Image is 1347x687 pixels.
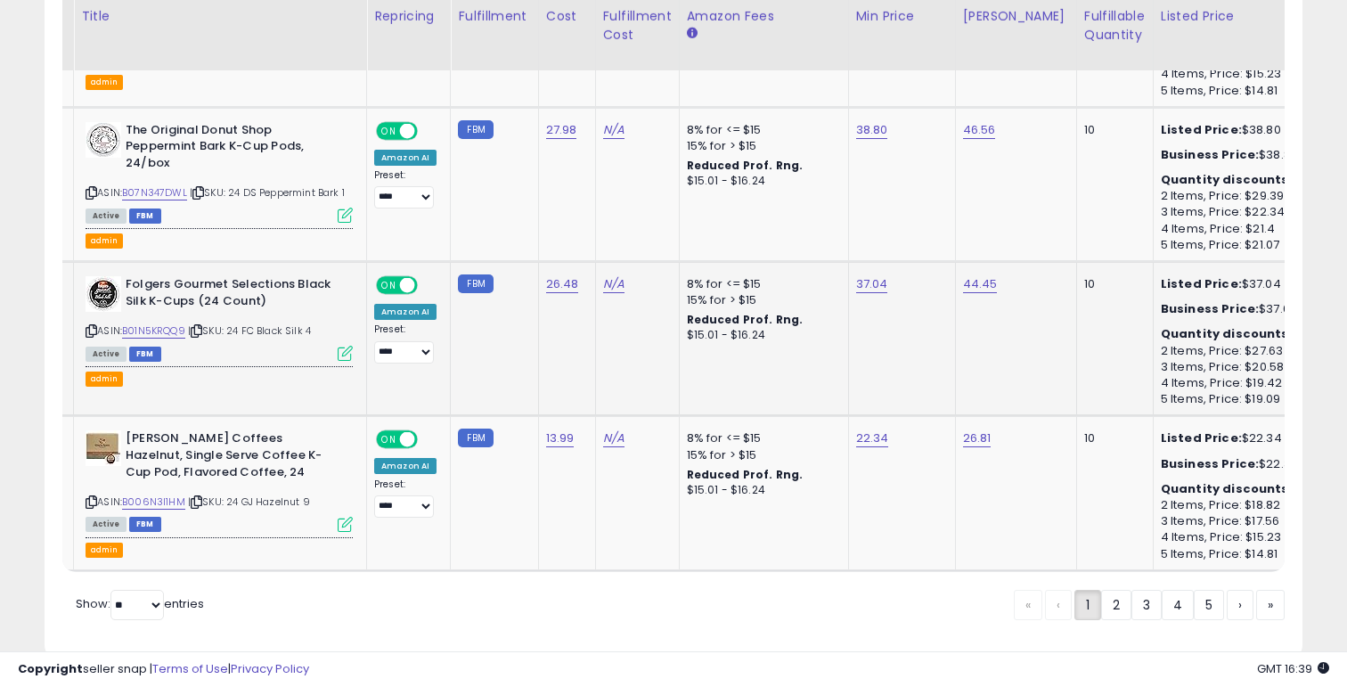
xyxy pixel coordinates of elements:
[687,312,804,327] b: Reduced Prof. Rng.
[18,661,309,678] div: seller snap | |
[1238,596,1242,614] span: ›
[1161,237,1309,253] div: 5 Items, Price: $21.07
[963,275,998,293] a: 44.45
[86,122,353,221] div: ASIN:
[458,120,493,139] small: FBM
[86,75,123,90] button: admin
[86,372,123,387] button: admin
[415,123,444,138] span: OFF
[152,660,228,677] a: Terms of Use
[687,276,835,292] div: 8% for <= $15
[76,595,204,612] span: Show: entries
[687,292,835,308] div: 15% for > $15
[1161,146,1259,163] b: Business Price:
[86,276,121,312] img: 51KEJE1gBeL._SL40_.jpg
[1161,122,1309,138] div: $38.80
[378,432,400,447] span: ON
[1161,276,1309,292] div: $37.04
[1084,122,1139,138] div: 10
[18,660,83,677] strong: Copyright
[126,122,342,176] b: The Original Donut Shop Peppermint Bark K-Cup Pods, 24/box
[1161,343,1309,359] div: 2 Items, Price: $27.63
[963,121,996,139] a: 46.56
[1161,172,1309,188] div: :
[1101,590,1131,620] a: 2
[374,169,437,209] div: Preset:
[1161,481,1309,497] div: :
[86,276,353,359] div: ASIN:
[1161,497,1309,513] div: 2 Items, Price: $18.82
[1161,204,1309,220] div: 3 Items, Price: $22.34
[378,278,400,293] span: ON
[687,122,835,138] div: 8% for <= $15
[603,275,625,293] a: N/A
[687,467,804,482] b: Reduced Prof. Rng.
[129,517,161,532] span: FBM
[81,7,359,26] div: Title
[1161,275,1242,292] b: Listed Price:
[1161,301,1309,317] div: $37.04
[374,7,443,26] div: Repricing
[687,483,835,498] div: $15.01 - $16.24
[1161,221,1309,237] div: 4 Items, Price: $21.4
[188,323,311,338] span: | SKU: 24 FC Black Silk 4
[546,7,588,26] div: Cost
[1161,188,1309,204] div: 2 Items, Price: $29.39
[458,7,530,26] div: Fulfillment
[603,7,672,45] div: Fulfillment Cost
[374,150,437,166] div: Amazon AI
[458,429,493,447] small: FBM
[1161,529,1309,545] div: 4 Items, Price: $15.23
[963,429,992,447] a: 26.81
[1161,456,1309,472] div: $22.34
[374,304,437,320] div: Amazon AI
[86,543,123,558] button: admin
[126,430,342,485] b: [PERSON_NAME] Coffees Hazelnut, Single Serve Coffee K-Cup Pod, Flavored Coffee, 24
[86,233,123,249] button: admin
[86,347,127,362] span: All listings currently available for purchase on Amazon
[1161,147,1309,163] div: $38.8
[856,121,888,139] a: 38.80
[1161,171,1289,188] b: Quantity discounts
[1161,7,1315,26] div: Listed Price
[856,275,888,293] a: 37.04
[687,26,698,42] small: Amazon Fees.
[546,275,579,293] a: 26.48
[1162,590,1194,620] a: 4
[374,458,437,474] div: Amazon AI
[1161,121,1242,138] b: Listed Price:
[1161,375,1309,391] div: 4 Items, Price: $19.42
[856,7,948,26] div: Min Price
[1161,326,1309,342] div: :
[1161,391,1309,407] div: 5 Items, Price: $19.09
[687,138,835,154] div: 15% for > $15
[1161,325,1289,342] b: Quantity discounts
[190,185,345,200] span: | SKU: 24 DS Peppermint Bark 1
[687,447,835,463] div: 15% for > $15
[86,209,127,224] span: All listings currently available for purchase on Amazon
[378,123,400,138] span: ON
[1161,83,1309,99] div: 5 Items, Price: $14.81
[1161,430,1309,446] div: $22.34
[1074,590,1101,620] a: 1
[856,429,889,447] a: 22.34
[1161,480,1289,497] b: Quantity discounts
[231,660,309,677] a: Privacy Policy
[1084,430,1139,446] div: 10
[1268,596,1273,614] span: »
[1161,300,1259,317] b: Business Price:
[1257,660,1329,677] span: 2025-08-11 16:39 GMT
[1161,359,1309,375] div: 3 Items, Price: $20.58
[546,429,575,447] a: 13.99
[374,478,437,519] div: Preset:
[1161,429,1242,446] b: Listed Price:
[1084,7,1146,45] div: Fulfillable Quantity
[415,432,444,447] span: OFF
[86,122,121,158] img: 51gSMSu3bpL._SL40_.jpg
[188,495,310,509] span: | SKU: 24 GJ Hazelnut 9
[1084,276,1139,292] div: 10
[687,328,835,343] div: $15.01 - $16.24
[603,429,625,447] a: N/A
[86,517,127,532] span: All listings currently available for purchase on Amazon
[1161,513,1309,529] div: 3 Items, Price: $17.56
